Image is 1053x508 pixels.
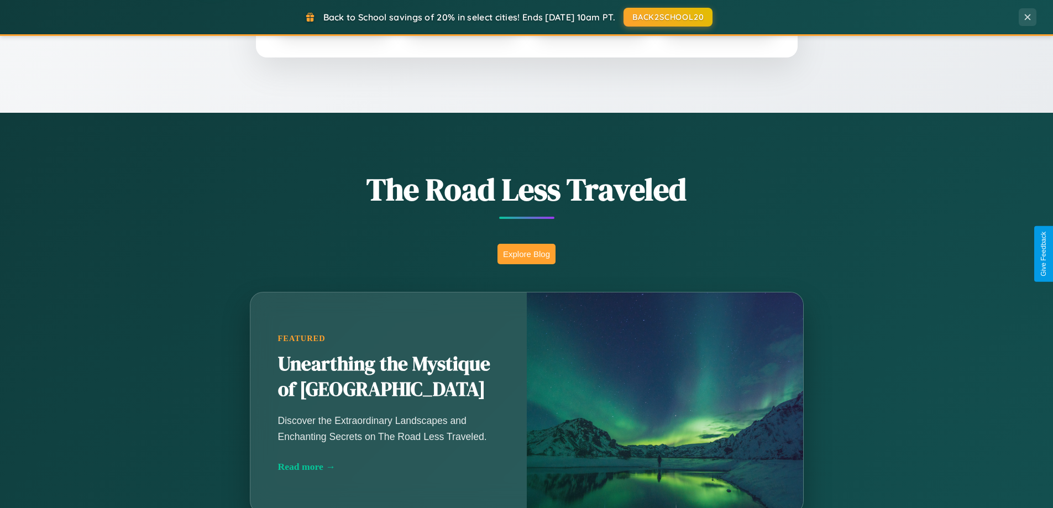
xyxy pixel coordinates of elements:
[278,334,499,343] div: Featured
[278,413,499,444] p: Discover the Extraordinary Landscapes and Enchanting Secrets on The Road Less Traveled.
[323,12,615,23] span: Back to School savings of 20% in select cities! Ends [DATE] 10am PT.
[624,8,713,27] button: BACK2SCHOOL20
[195,168,858,211] h1: The Road Less Traveled
[497,244,556,264] button: Explore Blog
[278,461,499,473] div: Read more →
[1040,232,1047,276] div: Give Feedback
[278,352,499,402] h2: Unearthing the Mystique of [GEOGRAPHIC_DATA]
